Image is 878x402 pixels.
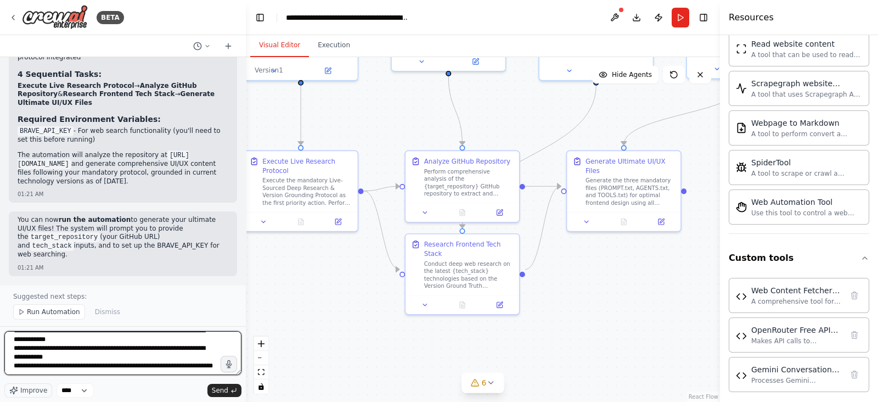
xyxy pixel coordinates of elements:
button: Open in side panel [597,65,649,76]
strong: run the automation [59,216,131,224]
div: Analyze GitHub RepositoryPerform comprehensive analysis of the {target_repository} GitHub reposit... [404,150,520,223]
div: Perform comprehensive analysis of the {target_repository} GitHub repository to extract and analyz... [424,168,514,198]
p: The automation will analyze the repository at and generate comprehensive UI/UX content files foll... [18,151,228,186]
button: Open in side panel [322,216,354,227]
nav: breadcrumb [286,12,409,23]
div: OpenRouter Free API Tool [751,325,842,336]
button: No output available [282,216,320,227]
span: Improve [20,386,47,395]
span: 6 [482,377,487,388]
button: No output available [604,216,643,227]
img: SpiderTool [736,162,747,173]
p: Suggested next steps: [13,292,233,301]
div: Generate Ultimate UI/UX Files [586,157,675,175]
div: BETA [97,11,124,24]
div: Research Frontend Tech StackConduct deep web research on the latest {tech_stack} technologies bas... [404,233,520,315]
code: target_repository [29,232,100,242]
button: Delete tool [847,367,862,382]
code: [URL][DOMAIN_NAME] [18,150,189,169]
div: Conduct deep web research on the latest {tech_stack} technologies based on the Version Ground Tru... [424,260,514,290]
g: Edge from b6c58760-274c-4dfc-a162-7c06e65bcd91 to 37788f73-cda3-4dcf-bbc6-1b8aca4f17cd [296,85,306,145]
button: toggle interactivity [254,379,268,394]
div: SpiderTool [751,157,862,168]
div: Analyze GitHub Repository [424,157,510,166]
a: React Flow attribution [689,394,718,400]
div: Web Automation Tool [751,197,862,208]
strong: Research Frontend Tech Stack [63,90,175,98]
button: Dismiss [89,304,126,320]
g: Edge from 98be34cb-5ad2-4bf4-adf7-bd5320eefff7 to bcfbd862-2e13-473d-bc9a-93f8460bb17c [525,182,561,191]
img: Web Content Fetcher and Parser [736,291,747,302]
button: Send [207,384,241,397]
button: Run Automation [13,304,85,320]
div: Execute Live Research Protocol [262,157,352,175]
div: Generate the three mandatory files (PROMPT.txt, AGENTS.txt, and TOOLS.txt) for optimal frontend d... [586,177,675,206]
div: Execute Live Research ProtocolExecute the mandatory Live-Sourced Deep Research & Version Groundin... [243,150,358,232]
div: Processes Gemini conversation data for Notion database integration with parsing, formatting, summ... [751,376,842,385]
button: Hide left sidebar [252,10,268,25]
div: Use this tool to control a web browser and interact with websites using natural language. Capabil... [751,209,862,217]
img: StagehandTool [736,202,747,213]
button: Delete tool [847,327,862,343]
div: A tool to scrape or crawl a website and return LLM-ready content. [751,169,862,178]
button: Switch to previous chat [189,40,215,53]
button: Visual Editor [250,34,309,57]
button: Hide right sidebar [696,10,711,25]
g: Edge from 2dbe5a86-8a9f-4193-8fa3-fd7596ab7334 to bcfbd862-2e13-473d-bc9a-93f8460bb17c [525,182,561,274]
code: BRAVE_API_KEY [18,126,74,136]
button: Open in side panel [483,207,515,218]
button: fit view [254,365,268,379]
div: Makes API calls to OpenRouter using only free models for text processing, conversation analysis, ... [751,337,842,345]
span: Dismiss [95,308,120,316]
div: Generate Ultimate UI/UX FilesGenerate the three mandatory files (PROMPT.txt, AGENTS.txt, and TOOL... [566,150,682,232]
button: 6 [462,373,504,393]
div: Execute the mandatory Live-Sourced Deep Research & Version Grounding Protocol as the first priori... [262,177,352,206]
div: Read website content [751,38,862,49]
button: Open in side panel [302,65,354,76]
div: 01:21 AM [18,264,228,272]
img: Logo [22,5,88,30]
p: You can now to generate your ultimate UI/UX files! The system will prompt you to provide the (you... [18,216,228,259]
g: Edge from c13f86e6-1540-4da7-9ba6-4a2d7feccf40 to 98be34cb-5ad2-4bf4-adf7-bd5320eefff7 [444,76,467,145]
button: Open in side panel [449,56,502,67]
div: 01:21 AM [18,190,228,198]
div: Research Frontend Tech Stack [424,240,514,259]
div: A comprehensive tool for fetching web content, parsing HTML, extracting data using CSS selectors,... [751,297,842,306]
button: Hide Agents [592,66,658,83]
button: Custom tools [729,243,869,273]
button: Delete tool [847,288,862,303]
li: - For web search functionality (you'll need to set this before running) [18,127,228,144]
g: Edge from 37788f73-cda3-4dcf-bbc6-1b8aca4f17cd to 98be34cb-5ad2-4bf4-adf7-bd5320eefff7 [364,182,399,196]
g: Edge from df6ffd5a-1d87-4020-a61b-0d5af6019d03 to bcfbd862-2e13-473d-bc9a-93f8460bb17c [619,83,748,145]
h4: Resources [729,11,774,24]
strong: Required Environment Variables: [18,115,161,124]
div: React Flow controls [254,337,268,394]
button: zoom out [254,351,268,365]
button: Start a new chat [219,40,237,53]
button: No output available [443,207,482,218]
div: Web Content Fetcher and Parser [751,285,842,296]
span: Run Automation [27,308,80,316]
g: Edge from 265f42b9-62b7-41f6-bcbf-faa65854d4f4 to 2dbe5a86-8a9f-4193-8fa3-fd7596ab7334 [458,85,601,228]
img: ScrapeWebsiteTool [736,43,747,54]
button: Open in side panel [645,216,677,227]
strong: 4 Sequential Tasks: [18,70,102,79]
li: → & → [18,82,228,108]
img: ScrapegraphScrapeTool [736,83,747,94]
button: Click to speak your automation idea [221,356,237,372]
div: A tool that uses Scrapegraph AI to intelligently scrape website content. [751,90,862,99]
button: Execution [309,34,359,57]
div: Scrapegraph website scraper [751,78,862,89]
strong: Execute Live Research Protocol [18,82,134,90]
img: Gemini Conversation Processor [736,370,747,381]
button: Improve [4,383,52,398]
strong: Generate Ultimate UI/UX Files [18,90,215,107]
img: SerplyWebpageToMarkdownTool [736,122,747,133]
strong: Analyze GitHub Repository [18,82,197,98]
div: Webpage to Markdown [751,118,862,129]
button: zoom in [254,337,268,351]
g: Edge from 37788f73-cda3-4dcf-bbc6-1b8aca4f17cd to 2dbe5a86-8a9f-4193-8fa3-fd7596ab7334 [364,186,399,274]
div: Version 1 [255,66,283,75]
div: A tool to perform convert a webpage to markdown to make it easier for LLMs to understand [751,130,862,138]
span: Send [212,386,228,395]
